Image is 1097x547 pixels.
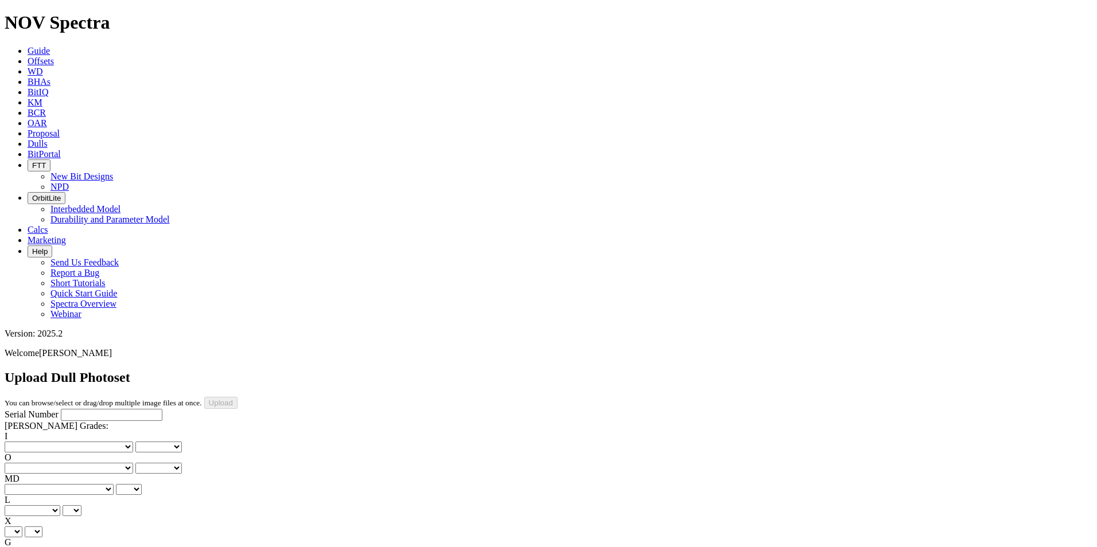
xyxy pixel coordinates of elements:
div: [PERSON_NAME] Grades: [5,421,1092,431]
a: Interbedded Model [50,204,120,214]
span: FTT [32,161,46,170]
a: Quick Start Guide [50,288,117,298]
input: Upload [204,397,238,409]
button: OrbitLite [28,192,65,204]
h1: NOV Spectra [5,12,1092,33]
a: Send Us Feedback [50,257,119,267]
label: Serial Number [5,409,59,419]
label: X [5,516,11,526]
label: I [5,431,7,441]
a: Webinar [50,309,81,319]
div: Version: 2025.2 [5,329,1092,339]
label: G [5,537,11,547]
a: KM [28,97,42,107]
span: [PERSON_NAME] [39,348,112,358]
button: Help [28,245,52,257]
a: NPD [50,182,69,192]
button: FTT [28,159,50,171]
a: BCR [28,108,46,118]
a: Durability and Parameter Model [50,214,170,224]
a: Calcs [28,225,48,235]
a: BHAs [28,77,50,87]
a: BitPortal [28,149,61,159]
a: Guide [28,46,50,56]
a: OAR [28,118,47,128]
label: O [5,452,11,462]
a: Marketing [28,235,66,245]
a: Spectra Overview [50,299,116,308]
p: Welcome [5,348,1092,358]
a: Offsets [28,56,54,66]
a: New Bit Designs [50,171,113,181]
span: Help [32,247,48,256]
small: You can browse/select or drag/drop multiple image files at once. [5,398,202,407]
a: Proposal [28,128,60,138]
a: Short Tutorials [50,278,106,288]
a: WD [28,67,43,76]
a: Report a Bug [50,268,99,278]
a: BitIQ [28,87,48,97]
label: L [5,495,10,505]
span: OrbitLite [32,194,61,202]
label: MD [5,474,20,483]
a: Dulls [28,139,48,149]
h2: Upload Dull Photoset [5,370,1092,385]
